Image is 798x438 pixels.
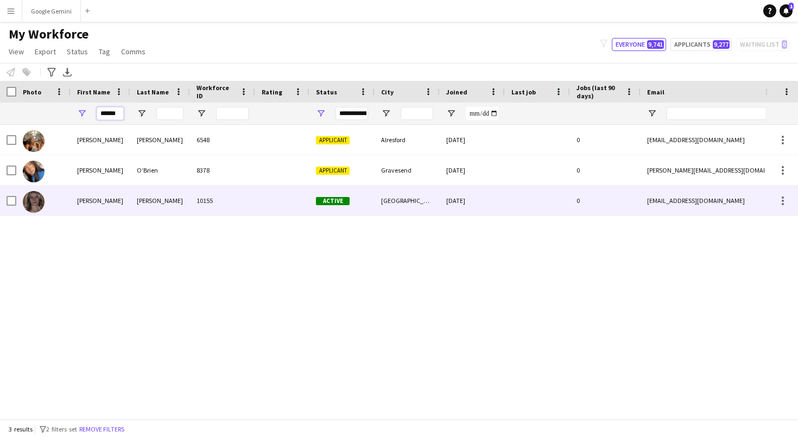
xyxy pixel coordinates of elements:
[466,107,498,120] input: Joined Filter Input
[46,425,77,433] span: 2 filters set
[647,40,664,49] span: 9,741
[375,125,440,155] div: Alresford
[375,155,440,185] div: Gravesend
[77,88,110,96] span: First Name
[381,109,391,118] button: Open Filter Menu
[30,45,60,59] a: Export
[440,155,505,185] div: [DATE]
[156,107,183,120] input: Last Name Filter Input
[577,84,621,100] span: Jobs (last 90 days)
[23,161,45,182] img: Bonnie O’Brien
[97,107,124,120] input: First Name Filter Input
[77,423,126,435] button: Remove filters
[190,155,255,185] div: 8378
[316,197,350,205] span: Active
[612,38,666,51] button: Everyone9,741
[197,109,206,118] button: Open Filter Menu
[446,88,467,96] span: Joined
[67,47,88,56] span: Status
[713,40,730,49] span: 9,277
[375,186,440,215] div: [GEOGRAPHIC_DATA]
[45,66,58,79] app-action-btn: Advanced filters
[71,155,130,185] div: [PERSON_NAME]
[570,155,641,185] div: 0
[670,38,732,51] button: Applicants9,277
[780,4,793,17] a: 1
[190,186,255,215] div: 10155
[23,191,45,213] img: Bonnie Thompson
[4,45,28,59] a: View
[197,84,236,100] span: Workforce ID
[137,109,147,118] button: Open Filter Menu
[9,47,24,56] span: View
[71,125,130,155] div: [PERSON_NAME]
[262,88,282,96] span: Rating
[62,45,92,59] a: Status
[511,88,536,96] span: Last job
[789,3,794,10] span: 1
[570,125,641,155] div: 0
[216,107,249,120] input: Workforce ID Filter Input
[77,109,87,118] button: Open Filter Menu
[117,45,150,59] a: Comms
[35,47,56,56] span: Export
[401,107,433,120] input: City Filter Input
[647,109,657,118] button: Open Filter Menu
[130,155,190,185] div: O’Brien
[316,88,337,96] span: Status
[99,47,110,56] span: Tag
[130,125,190,155] div: [PERSON_NAME]
[23,130,45,152] img: Bonnie Fisher
[440,125,505,155] div: [DATE]
[121,47,145,56] span: Comms
[61,66,74,79] app-action-btn: Export XLSX
[22,1,81,22] button: Google Gemini
[130,186,190,215] div: [PERSON_NAME]
[316,136,350,144] span: Applicant
[381,88,394,96] span: City
[440,186,505,215] div: [DATE]
[570,186,641,215] div: 0
[9,26,88,42] span: My Workforce
[647,88,664,96] span: Email
[71,186,130,215] div: [PERSON_NAME]
[190,125,255,155] div: 6548
[316,167,350,175] span: Applicant
[137,88,169,96] span: Last Name
[316,109,326,118] button: Open Filter Menu
[94,45,115,59] a: Tag
[23,88,41,96] span: Photo
[446,109,456,118] button: Open Filter Menu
